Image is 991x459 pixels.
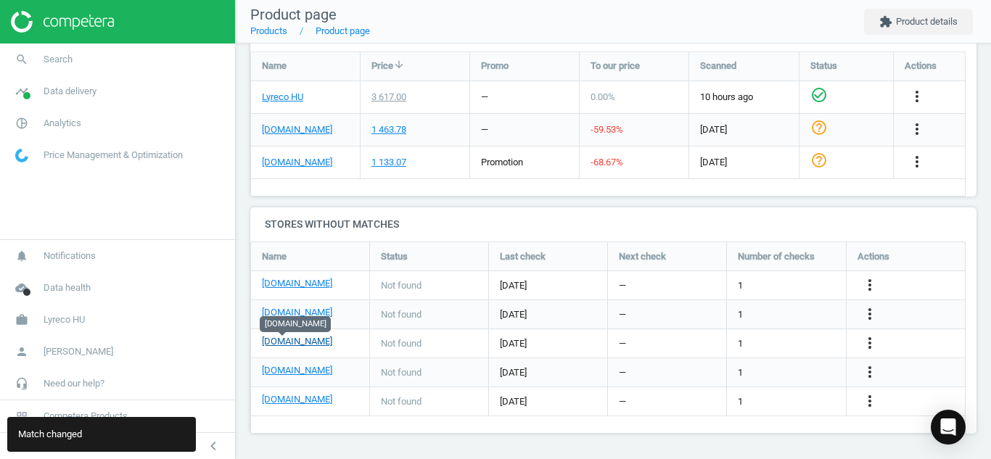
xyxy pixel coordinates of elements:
[481,157,523,168] span: promotion
[810,152,828,169] i: help_outline
[44,345,113,358] span: [PERSON_NAME]
[262,277,332,290] a: [DOMAIN_NAME]
[205,437,222,455] i: chevron_left
[371,91,406,104] div: 3 617.00
[44,281,91,294] span: Data health
[371,156,406,169] div: 1 133.07
[861,334,879,353] button: more_vert
[700,123,788,136] span: [DATE]
[619,279,626,292] span: —
[908,153,926,170] i: more_vert
[810,86,828,104] i: check_circle_outline
[381,250,408,263] span: Status
[879,15,892,28] i: extension
[481,91,488,104] div: —
[861,305,879,324] button: more_vert
[262,306,332,319] a: [DOMAIN_NAME]
[700,59,736,73] span: Scanned
[44,117,81,130] span: Analytics
[8,306,36,334] i: work
[8,78,36,105] i: timeline
[861,392,879,410] i: more_vert
[44,249,96,262] span: Notifications
[262,59,287,73] span: Name
[250,25,287,36] a: Products
[905,59,937,73] span: Actions
[931,410,966,444] div: Open Intercom Messenger
[619,250,666,263] span: Next check
[381,395,422,408] span: Not found
[8,338,36,365] i: person
[262,250,287,263] span: Name
[262,123,332,136] a: [DOMAIN_NAME]
[262,91,303,104] a: Lyreco HU
[481,123,488,136] div: —
[500,366,596,379] span: [DATE]
[381,308,422,321] span: Not found
[7,417,196,452] div: Match changed
[371,123,406,136] div: 1 463.78
[500,308,596,321] span: [DATE]
[500,395,596,408] span: [DATE]
[738,395,743,408] span: 1
[861,276,879,294] i: more_vert
[861,392,879,411] button: more_vert
[591,157,623,168] span: -68.67 %
[591,124,623,135] span: -59.53 %
[738,366,743,379] span: 1
[700,91,788,104] span: 10 hours ago
[8,370,36,397] i: headset_mic
[700,156,788,169] span: [DATE]
[861,363,879,382] button: more_vert
[381,337,422,350] span: Not found
[908,88,926,107] button: more_vert
[481,59,509,73] span: Promo
[908,120,926,138] i: more_vert
[908,120,926,139] button: more_vert
[619,308,626,321] span: —
[810,59,837,73] span: Status
[908,88,926,105] i: more_vert
[619,337,626,350] span: —
[738,279,743,292] span: 1
[8,46,36,73] i: search
[738,337,743,350] span: 1
[44,149,183,162] span: Price Management & Optimization
[44,377,104,390] span: Need our help?
[908,153,926,172] button: more_vert
[861,305,879,323] i: more_vert
[619,366,626,379] span: —
[861,334,879,352] i: more_vert
[393,59,405,70] i: arrow_downward
[738,308,743,321] span: 1
[44,410,128,423] span: Competera Products
[262,335,332,348] a: [DOMAIN_NAME]
[858,250,889,263] span: Actions
[250,6,337,23] span: Product page
[500,250,546,263] span: Last check
[8,242,36,270] i: notifications
[195,437,231,455] button: chevron_left
[260,316,331,332] div: [DOMAIN_NAME]
[500,279,596,292] span: [DATE]
[861,276,879,295] button: more_vert
[8,109,36,137] i: pie_chart_outlined
[500,337,596,350] span: [DATE]
[619,395,626,408] span: —
[591,59,640,73] span: To our price
[316,25,370,36] a: Product page
[262,156,332,169] a: [DOMAIN_NAME]
[11,11,114,33] img: ajHJNr6hYgQAAAAASUVORK5CYII=
[8,274,36,302] i: cloud_done
[371,59,393,73] span: Price
[250,207,976,241] h4: Stores without matches
[15,149,28,162] img: wGWNvw8QSZomAAAAABJRU5ErkJggg==
[591,91,615,102] span: 0.00 %
[738,250,815,263] span: Number of checks
[44,313,85,326] span: Lyreco HU
[262,364,332,377] a: [DOMAIN_NAME]
[810,119,828,136] i: help_outline
[381,279,422,292] span: Not found
[381,366,422,379] span: Not found
[262,393,332,406] a: [DOMAIN_NAME]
